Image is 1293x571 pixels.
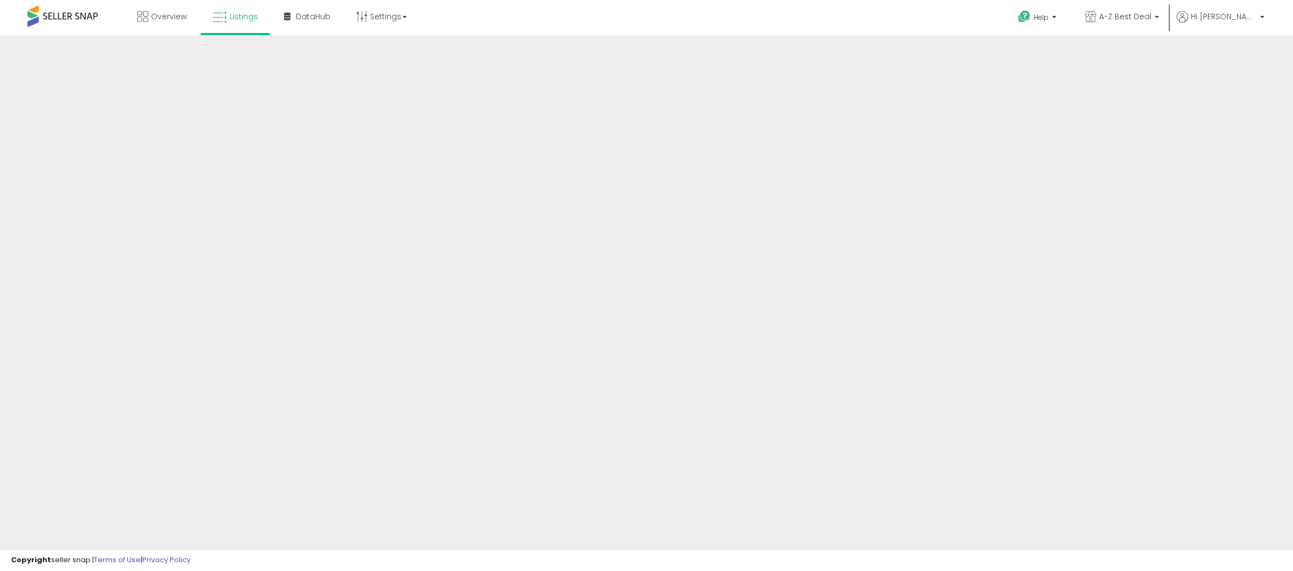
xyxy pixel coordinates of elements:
[1009,2,1067,36] a: Help
[1191,11,1257,22] span: Hi [PERSON_NAME]
[1099,11,1151,22] span: A-Z Best Deal
[151,11,187,22] span: Overview
[1177,11,1264,36] a: Hi [PERSON_NAME]
[1017,10,1031,24] i: Get Help
[296,11,331,22] span: DataHub
[1034,13,1049,22] span: Help
[230,11,258,22] span: Listings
